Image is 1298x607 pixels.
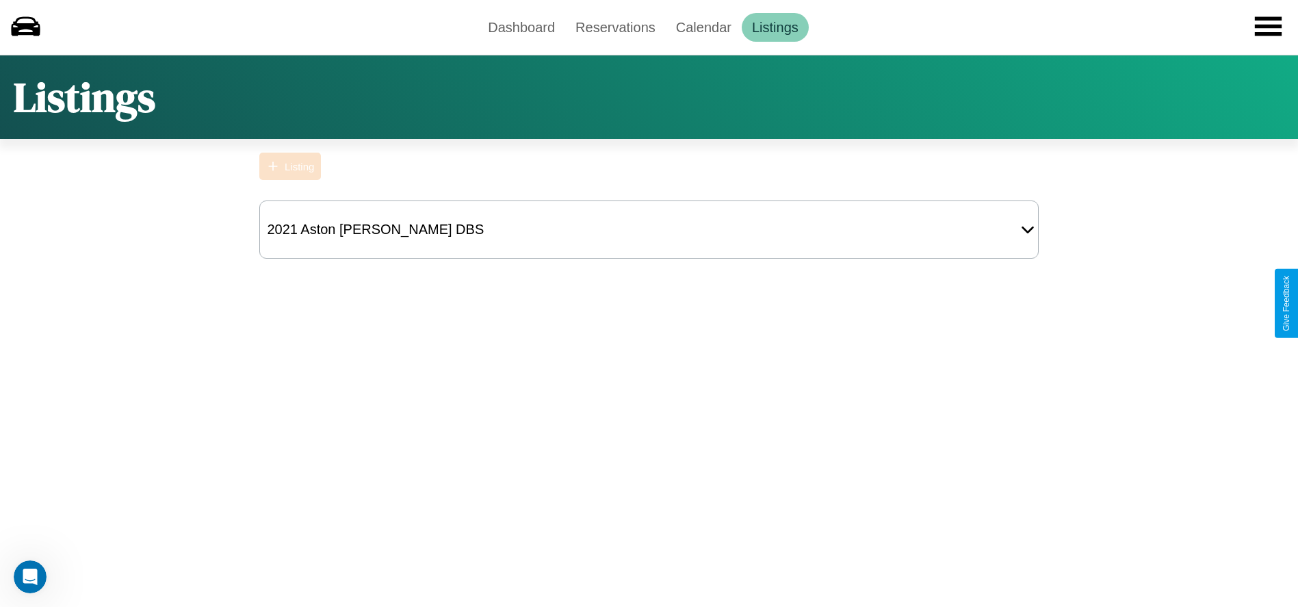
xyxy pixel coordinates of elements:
[1282,276,1291,331] div: Give Feedback
[14,69,155,125] h1: Listings
[742,13,809,42] a: Listings
[565,13,666,42] a: Reservations
[666,13,742,42] a: Calendar
[14,560,47,593] iframe: Intercom live chat
[260,215,491,244] div: 2021 Aston [PERSON_NAME] DBS
[478,13,565,42] a: Dashboard
[285,161,314,172] div: Listing
[259,153,321,180] button: Listing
